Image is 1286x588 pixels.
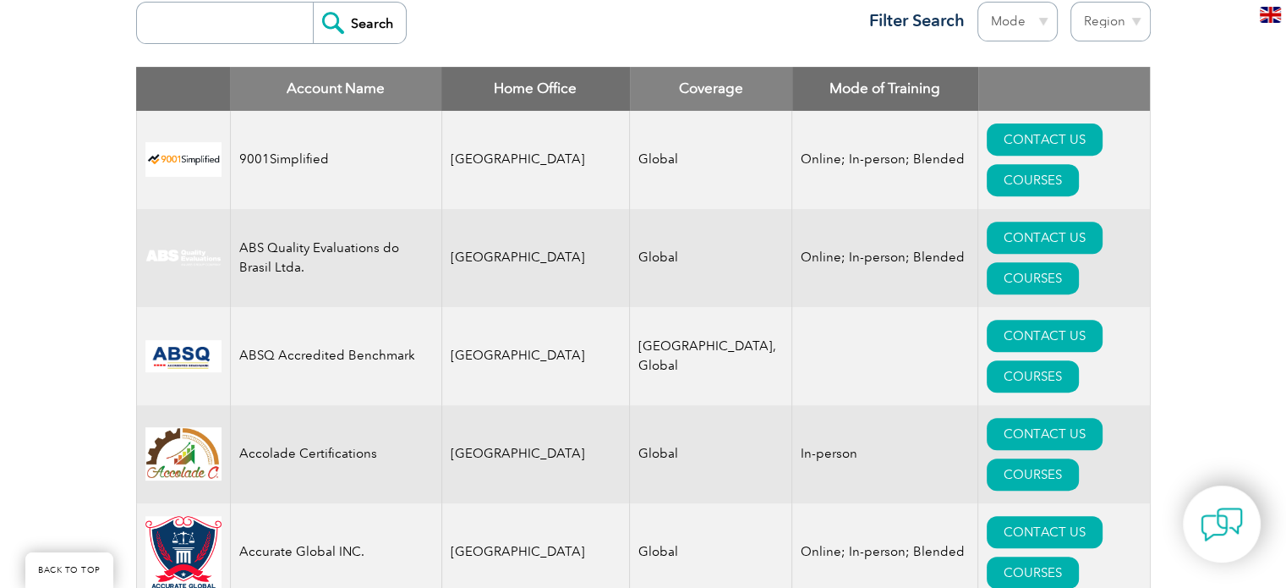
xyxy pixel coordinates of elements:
img: 1a94dd1a-69dd-eb11-bacb-002248159486-logo.jpg [145,427,222,481]
td: Online; In-person; Blended [792,111,978,209]
th: Mode of Training: activate to sort column ascending [792,67,978,111]
a: CONTACT US [987,418,1103,450]
td: [GEOGRAPHIC_DATA], Global [630,307,792,405]
td: [GEOGRAPHIC_DATA] [441,405,630,503]
td: Global [630,111,792,209]
th: : activate to sort column ascending [978,67,1150,111]
a: CONTACT US [987,516,1103,548]
th: Home Office: activate to sort column ascending [441,67,630,111]
td: [GEOGRAPHIC_DATA] [441,307,630,405]
td: ABS Quality Evaluations do Brasil Ltda. [230,209,441,307]
td: Global [630,405,792,503]
a: CONTACT US [987,222,1103,254]
a: COURSES [987,262,1079,294]
img: cc24547b-a6e0-e911-a812-000d3a795b83-logo.png [145,340,222,372]
a: COURSES [987,360,1079,393]
a: CONTACT US [987,320,1103,352]
td: [GEOGRAPHIC_DATA] [441,111,630,209]
td: ABSQ Accredited Benchmark [230,307,441,405]
td: In-person [792,405,978,503]
td: [GEOGRAPHIC_DATA] [441,209,630,307]
a: BACK TO TOP [25,552,113,588]
td: Accolade Certifications [230,405,441,503]
th: Coverage: activate to sort column ascending [630,67,792,111]
img: c92924ac-d9bc-ea11-a814-000d3a79823d-logo.jpg [145,249,222,267]
img: contact-chat.png [1201,503,1243,546]
a: COURSES [987,459,1079,491]
th: Account Name: activate to sort column descending [230,67,441,111]
input: Search [313,3,406,43]
a: CONTACT US [987,124,1103,156]
h3: Filter Search [859,10,965,31]
td: Global [630,209,792,307]
img: 37c9c059-616f-eb11-a812-002248153038-logo.png [145,142,222,177]
a: COURSES [987,164,1079,196]
img: en [1260,7,1281,23]
td: 9001Simplified [230,111,441,209]
td: Online; In-person; Blended [792,209,978,307]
